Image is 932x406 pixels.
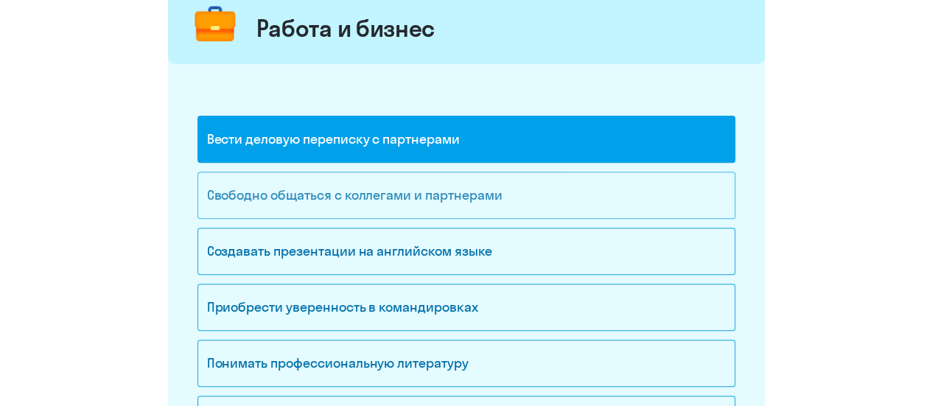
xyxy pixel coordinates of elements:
[197,228,735,275] div: Создавать презентации на английском языке
[197,340,735,387] div: Понимать профессиональную литературу
[256,13,435,43] div: Работа и бизнес
[197,116,735,163] div: Вести деловую переписку с партнерами
[197,172,735,219] div: Свободно общаться с коллегами и партнерами
[197,284,735,331] div: Приобрести уверенность в командировках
